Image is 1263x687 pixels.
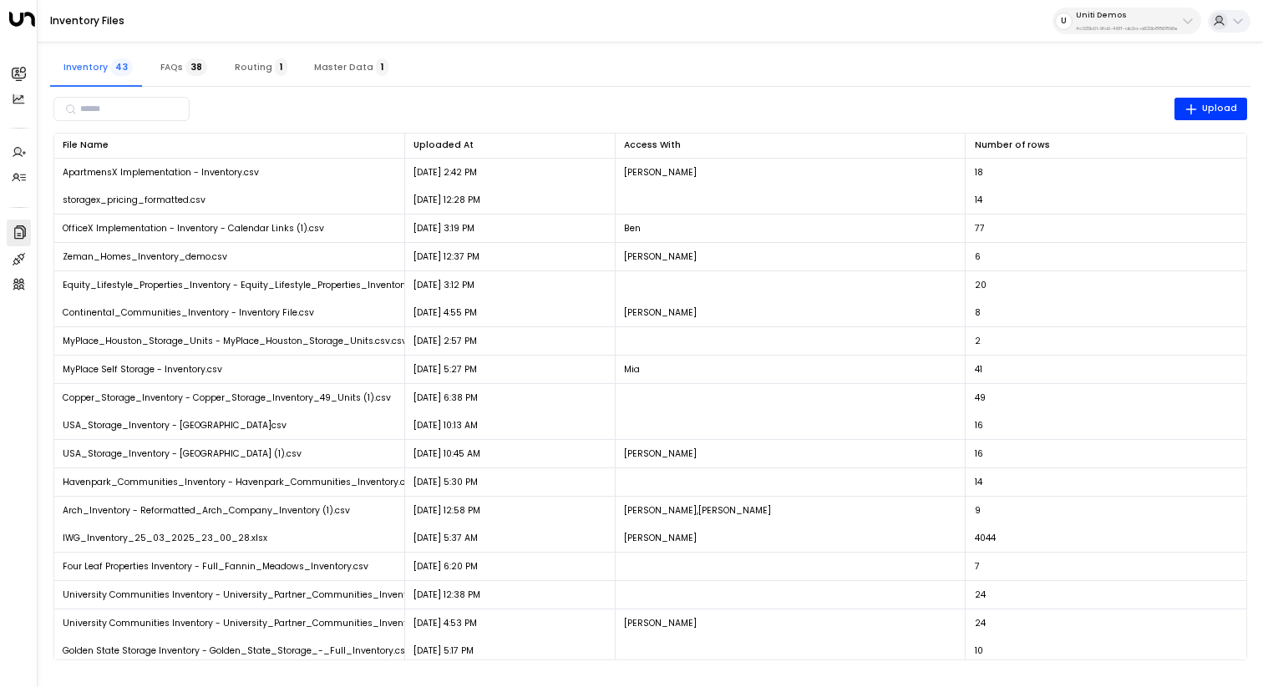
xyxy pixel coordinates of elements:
p: [PERSON_NAME] [624,447,697,460]
span: 1 [275,58,287,76]
p: [PERSON_NAME] [624,532,697,544]
p: [DATE] 12:37 PM [413,250,479,263]
span: U [1061,13,1067,29]
p: [DATE] 5:37 AM [413,532,478,544]
span: 16 [975,447,983,460]
p: [PERSON_NAME] [624,306,697,319]
span: storagex_pricing_formatted.csv [63,194,205,206]
span: 10 [975,644,983,657]
span: FAQs [160,62,207,73]
p: [PERSON_NAME] [624,617,697,629]
a: Inventory Files [50,13,124,28]
p: [DATE] 5:17 PM [413,644,474,657]
span: 2 [975,335,981,347]
span: Equity_Lifestyle_Properties_Inventory - Equity_Lifestyle_Properties_Inventory.csv (1).csv [63,279,455,291]
span: University Communities Inventory - University_Partner_Communities_Inventory_Final.csv [63,588,465,601]
span: 14 [975,476,982,488]
span: MyPlace Self Storage - Inventory.csv [63,363,222,376]
p: [DATE] 10:13 AM [413,419,478,432]
span: 6 [975,250,981,263]
span: 24 [975,588,986,601]
div: File Name [63,138,109,153]
p: [DATE] 5:30 PM [413,476,478,488]
p: [PERSON_NAME] [624,250,697,263]
span: 18 [975,166,983,179]
span: 41 [975,363,982,376]
p: [DATE] 6:38 PM [413,391,478,404]
p: [PERSON_NAME], [PERSON_NAME] [624,504,771,517]
p: Mia [624,363,640,376]
div: Number of rows [975,138,1050,153]
span: 8 [975,306,981,319]
span: Routing [235,62,287,73]
p: [DATE] 12:38 PM [413,588,480,601]
button: Upload [1174,98,1248,121]
span: 38 [185,58,207,76]
span: 14 [975,194,982,206]
span: ApartmensX Implementation - Inventory.csv [63,166,259,179]
p: [DATE] 10:45 AM [413,447,480,460]
div: Uploaded At [413,138,474,153]
span: 9 [975,504,981,517]
span: USA_Storage_Inventory - [GEOGRAPHIC_DATA]csv [63,419,287,432]
p: [DATE] 2:57 PM [413,335,477,347]
p: [DATE] 12:58 PM [413,504,480,517]
span: Continental_Communities_Inventory - Inventory File.csv [63,306,314,319]
span: Havenpark_Communities_Inventory - Havenpark_Communities_Inventory.csv [63,476,415,488]
span: Copper_Storage_Inventory - Copper_Storage_Inventory_49_Units (1).csv [63,391,391,404]
span: 1 [376,58,388,76]
p: [DATE] 3:19 PM [413,222,474,235]
span: Upload [1184,101,1238,116]
p: [DATE] 4:53 PM [413,617,477,629]
span: MyPlace_Houston_Storage_Units - MyPlace_Houston_Storage_Units.csv.csv [63,335,407,347]
span: 49 [975,391,986,404]
p: [DATE] 3:12 PM [413,279,474,291]
span: 43 [110,58,133,76]
span: 7 [975,560,980,573]
span: 77 [975,222,985,235]
p: [PERSON_NAME] [624,166,697,179]
div: File Name [63,138,395,153]
span: 20 [975,279,987,291]
span: 16 [975,419,983,432]
div: Number of rows [975,138,1238,153]
span: Golden State Storage Inventory - Golden_State_Storage_-_Full_Inventory.csv [63,644,410,657]
div: Access With [624,138,956,153]
p: Uniti Demos [1076,10,1178,20]
p: [DATE] 4:55 PM [413,306,477,319]
p: [DATE] 12:28 PM [413,194,480,206]
button: UUniti Demos4c025b01-9fa0-46ff-ab3a-a620b886896e [1052,8,1201,34]
p: [DATE] 6:20 PM [413,560,478,573]
span: IWG_Inventory_25_03_2025_23_00_28.xlsx [63,532,267,544]
span: Arch_Inventory - Reformatted_Arch_Company_Inventory (1).csv [63,504,350,517]
p: Ben [624,222,641,235]
p: [DATE] 2:42 PM [413,166,477,179]
span: 24 [975,617,986,629]
p: 4c025b01-9fa0-46ff-ab3a-a620b886896e [1076,25,1178,32]
div: Uploaded At [413,138,606,153]
span: Master Data [314,62,388,73]
span: OfficeX Implementation - Inventory - Calendar Links (1).csv [63,222,324,235]
span: 4044 [975,532,996,544]
span: USA_Storage_Inventory - [GEOGRAPHIC_DATA] (1).csv [63,447,302,460]
span: Zeman_Homes_Inventory_demo.csv [63,250,227,263]
p: [DATE] 5:27 PM [413,363,477,376]
span: Inventory [63,62,133,73]
span: University Communities Inventory - University_Partner_Communities_Inventory_Final (1).csv [63,617,479,629]
span: Four Leaf Properties Inventory - Full_Fannin_Meadows_Inventory.csv [63,560,368,573]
